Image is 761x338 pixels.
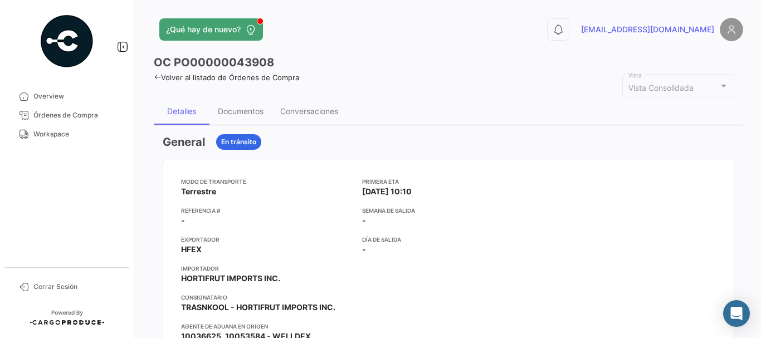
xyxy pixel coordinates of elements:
[33,91,120,101] span: Overview
[163,134,205,150] h3: General
[362,244,366,255] span: -
[181,235,353,244] app-card-info-title: Exportador
[362,186,412,197] span: [DATE] 10:10
[181,322,353,331] app-card-info-title: Agente de Aduana en Origen
[181,264,353,273] app-card-info-title: Importador
[218,106,264,116] div: Documentos
[723,300,750,327] div: Abrir Intercom Messenger
[362,215,366,226] span: -
[154,73,299,82] a: Volver al listado de Órdenes de Compra
[181,273,280,284] span: HORTIFRUT IMPORTS INC.
[33,282,120,292] span: Cerrar Sesión
[181,215,185,226] span: -
[362,177,534,186] app-card-info-title: Primera ETA
[154,55,274,70] h3: OC PO00000043908
[167,106,196,116] div: Detalles
[39,13,95,69] img: powered-by.png
[581,24,714,35] span: [EMAIL_ADDRESS][DOMAIN_NAME]
[628,83,694,92] mat-select-trigger: Vista Consolidada
[159,18,263,41] button: ¿Qué hay de nuevo?
[181,186,216,197] span: Terrestre
[181,206,353,215] app-card-info-title: Referencia #
[181,177,353,186] app-card-info-title: Modo de Transporte
[33,129,120,139] span: Workspace
[362,206,534,215] app-card-info-title: Semana de Salida
[9,87,125,106] a: Overview
[181,244,202,255] span: HFEX
[181,293,353,302] app-card-info-title: Consignatario
[362,235,534,244] app-card-info-title: Día de Salida
[181,302,335,313] span: TRASNKOOL - HORTIFRUT IMPORTS INC.
[720,18,743,41] img: placeholder-user.png
[33,110,120,120] span: Órdenes de Compra
[280,106,338,116] div: Conversaciones
[9,106,125,125] a: Órdenes de Compra
[221,137,256,147] span: En tránsito
[9,125,125,144] a: Workspace
[166,24,241,35] span: ¿Qué hay de nuevo?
